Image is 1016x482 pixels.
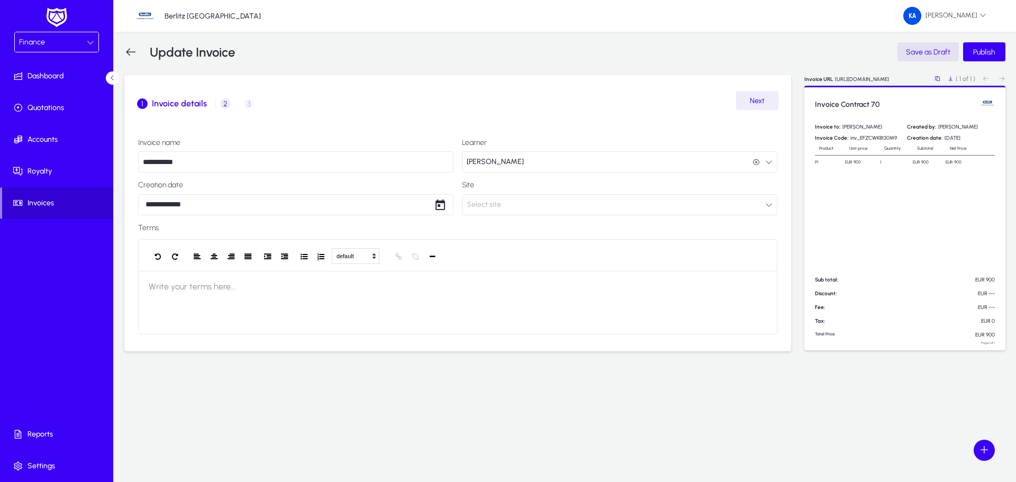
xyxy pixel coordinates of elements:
button: Publish [963,42,1005,61]
span: Settings [2,461,115,471]
p: EUR --- [906,304,995,311]
p: Discount: [815,290,906,297]
td: 1 [880,156,913,169]
span: Created by: [907,123,936,130]
h3: Invoice Contract 70 [815,100,995,109]
p: Page 1 of 1 [981,341,995,345]
td: EUR 900 [913,156,946,169]
span: Invoice to: [815,123,840,130]
button: Horizontal Line [424,249,441,264]
span: Invoice Code: [815,134,848,141]
span: Save as Draft [906,48,950,57]
span: [PERSON_NAME] [467,151,524,172]
span: [PERSON_NAME] [938,123,978,130]
label: Invoice name [138,139,453,147]
button: Save as Draft [897,42,959,61]
span: inv_EFZCWK8130M9 [850,134,897,141]
p: EUR 900 [906,276,995,283]
button: Next [736,91,778,110]
button: Open calendar [430,194,451,215]
button: default [332,248,379,264]
td: Unit price [845,141,880,156]
button: Justify Right [222,249,239,264]
span: [PERSON_NAME] [842,123,882,130]
p: Sub total: [815,276,906,283]
span: Publish [973,48,995,57]
label: Terms [138,224,777,232]
td: Subtotal [913,141,946,156]
a: Dashboard [2,60,115,92]
span: Quotations [2,103,115,113]
span: [PERSON_NAME] [903,7,986,25]
td: EUR 900 [946,156,995,169]
button: Justify Center [205,249,222,264]
a: Accounts [2,124,115,156]
p: Berlitz [GEOGRAPHIC_DATA] [165,12,261,21]
img: Berlitz Serbia [980,96,995,111]
span: Write your terms here... [138,271,246,302]
h3: Update Invoice [150,44,235,60]
button: Ordered List [312,249,329,264]
a: Quotations [2,92,115,124]
button: [PERSON_NAME] [895,6,995,25]
span: Invoices [2,198,113,208]
p: EUR --- [906,290,995,297]
p: Total Price [815,331,906,337]
span: Reports [2,429,115,440]
span: Finance [19,38,45,47]
button: Unordered List [295,249,312,264]
img: 34.jpg [135,6,155,26]
td: Quantity [880,141,913,156]
td: EUR 900 [845,156,880,169]
label: Site [462,181,777,189]
p: [URL][DOMAIN_NAME] [835,76,930,83]
a: Royalty [2,156,115,187]
p: Invoice URL [804,76,833,83]
a: Reports [2,419,115,450]
span: Royalty [2,166,115,177]
img: white-logo.png [43,6,70,29]
label: Creation date [138,181,453,189]
button: Justify Left [188,249,205,264]
p: Fee: [815,304,906,311]
button: Redo [166,249,183,264]
a: Settings [2,450,115,482]
p: ( 1 of 1 ) [956,75,975,83]
span: Dashboard [2,71,115,81]
span: Accounts [2,134,115,145]
button: Outdent [276,249,293,264]
p: Tax: [815,317,906,324]
p: EUR 900 [906,331,995,339]
label: Learner [462,139,777,147]
span: Creation date: [907,134,942,141]
span: Invoice details [152,99,207,108]
td: Net Price [946,141,995,156]
img: 226.png [903,7,921,25]
button: Undo [149,249,166,264]
button: Justify Full [239,249,256,264]
button: Indent [259,249,276,264]
td: Product [815,141,845,156]
td: P1 [815,156,845,169]
span: Select site [467,194,501,215]
span: [DATE] [945,134,960,141]
span: 1 [137,98,148,109]
span: 2 [220,98,231,109]
p: EUR 0 [906,317,995,324]
span: Next [750,96,765,105]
